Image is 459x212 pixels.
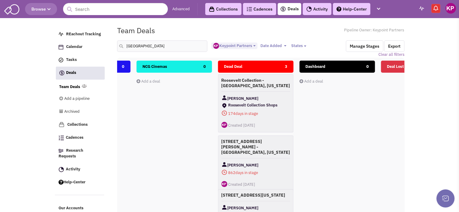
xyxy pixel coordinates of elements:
img: Keypoint Partners [445,3,456,14]
span: Cadences [66,135,84,140]
img: icon-collection-lavender-black.svg [209,6,215,12]
span: States [291,43,302,48]
h4: [STREET_ADDRESS][US_STATE] [221,192,290,198]
a: Help-Center [56,177,104,188]
span: [PERSON_NAME] [227,161,258,169]
h1: Team Deals [117,27,155,34]
img: Contact Image [221,161,227,167]
img: Contact Image [221,204,227,210]
img: ny_GipEnDU-kinWYCc5EwQ.png [213,43,219,49]
img: icon-tasks.png [59,58,63,62]
img: ShoppingCenter [221,103,227,109]
input: Search deals [117,40,208,52]
span: Date Added [260,43,282,48]
span: Collections [67,122,88,127]
img: icon-daysinstage-red.png [221,169,227,175]
button: States [289,43,308,49]
button: Keypoint Partners [211,43,257,49]
a: Collections [56,119,104,131]
a: Advanced [172,6,190,12]
span: Dead Deal [224,64,242,69]
a: Add a pipeline [59,93,96,105]
img: Cadences_logo.png [59,135,64,140]
img: Research.png [59,149,63,153]
img: icon-daysinstage-red.png [221,110,227,116]
span: Deal Lost [387,64,404,69]
a: REachout Tracking [56,29,104,40]
img: help.png [59,180,63,185]
span: Activity [66,166,80,172]
a: Tasks [56,54,104,66]
span: [PERSON_NAME] [227,204,258,212]
span: 0 [366,61,369,73]
a: Cadences [243,3,276,15]
span: Tasks [66,57,77,62]
img: Activity.png [306,6,312,12]
a: Deals [280,5,299,13]
span: Calendar [66,44,82,49]
span: 3 [285,61,287,73]
span: 0 [122,61,124,73]
span: Dashboard [305,64,325,69]
span: Research Requests [59,148,83,159]
a: Clear all filters [378,52,404,58]
a: Research Requests [56,145,104,162]
h4: Roosevelt Collection - [GEOGRAPHIC_DATA], [US_STATE] [221,78,290,88]
a: Add a deal [136,79,160,84]
a: Deals [56,67,105,80]
span: REachout Tracking [66,31,101,36]
a: Activity [303,3,331,15]
button: Manage Stages [346,40,383,52]
button: Date Added [258,43,288,49]
a: Team Deals [59,84,80,90]
a: Activity [56,164,104,175]
img: icon-collection-lavender.png [59,122,65,128]
button: Export [384,40,404,52]
input: Search [63,3,168,15]
img: icon-deals.svg [59,69,65,77]
span: NCG Cinemas [142,64,167,69]
a: Collections [205,3,241,15]
span: Our Accounts [59,206,84,211]
a: Archived [59,106,96,118]
span: Pipeline Owner: Keypoint Partners [344,27,404,33]
span: Keypoint Partners [213,43,252,48]
span: 0 [203,61,206,73]
span: Created [DATE] [228,123,255,128]
img: Cadences_logo.png [247,7,252,11]
span: Created [DATE] [228,182,255,187]
a: Cadences [56,132,104,144]
img: icon-deals.svg [280,5,286,13]
h4: [STREET_ADDRESS][PERSON_NAME] - [GEOGRAPHIC_DATA], [US_STATE] [221,139,290,155]
img: SmartAdmin [4,3,19,14]
img: Calendar.png [59,45,63,49]
img: Contact Image [221,95,227,101]
a: Calendar [56,41,104,53]
span: Browse [31,6,51,12]
img: Activity.png [59,167,64,172]
a: Help-Center [333,3,370,15]
span: [PERSON_NAME] [227,95,258,102]
img: help.png [336,7,341,11]
span: 174 [228,111,235,116]
span: days in stage [221,110,290,117]
a: Add a deal [299,79,323,84]
span: days in stage [221,169,290,176]
button: Browse [25,3,57,15]
span: Roosevelt Collection Shops [228,103,282,107]
span: 862 [228,170,235,175]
